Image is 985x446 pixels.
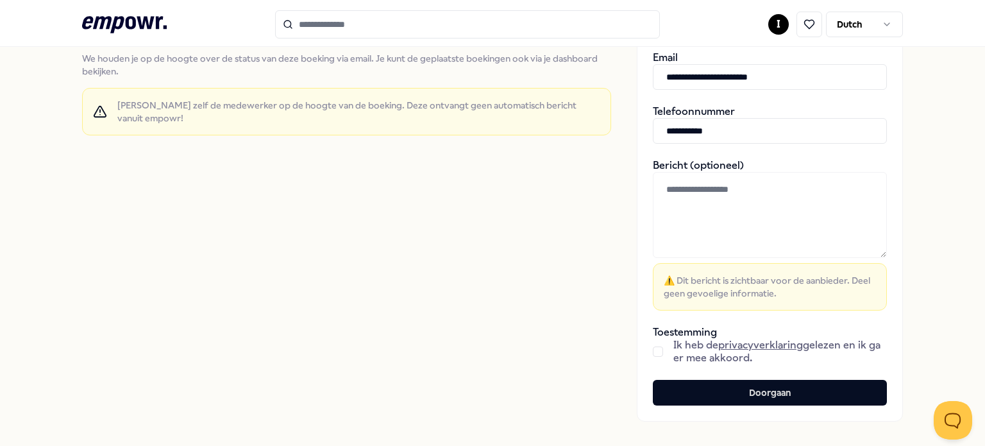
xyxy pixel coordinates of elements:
div: Email [653,51,887,90]
span: [PERSON_NAME] zelf de medewerker op de hoogte van de boeking. Deze ontvangt geen automatisch beri... [117,99,600,124]
div: Bericht (optioneel) [653,159,887,311]
span: Ik heb de gelezen en ik ga er mee akkoord. [673,339,887,365]
iframe: Help Scout Beacon - Open [934,401,972,440]
input: Search for products, categories or subcategories [275,10,660,39]
span: ⚠️ Dit bericht is zichtbaar voor de aanbieder. Deel geen gevoelige informatie. [664,274,876,300]
a: privacyverklaring [718,339,803,351]
div: Toestemming [653,326,887,365]
span: We houden je op de hoogte over de status van deze boeking via email. Je kunt de geplaatste boekin... [82,52,611,78]
button: Doorgaan [653,380,887,406]
button: I [768,14,789,35]
div: Telefoonnummer [653,105,887,144]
